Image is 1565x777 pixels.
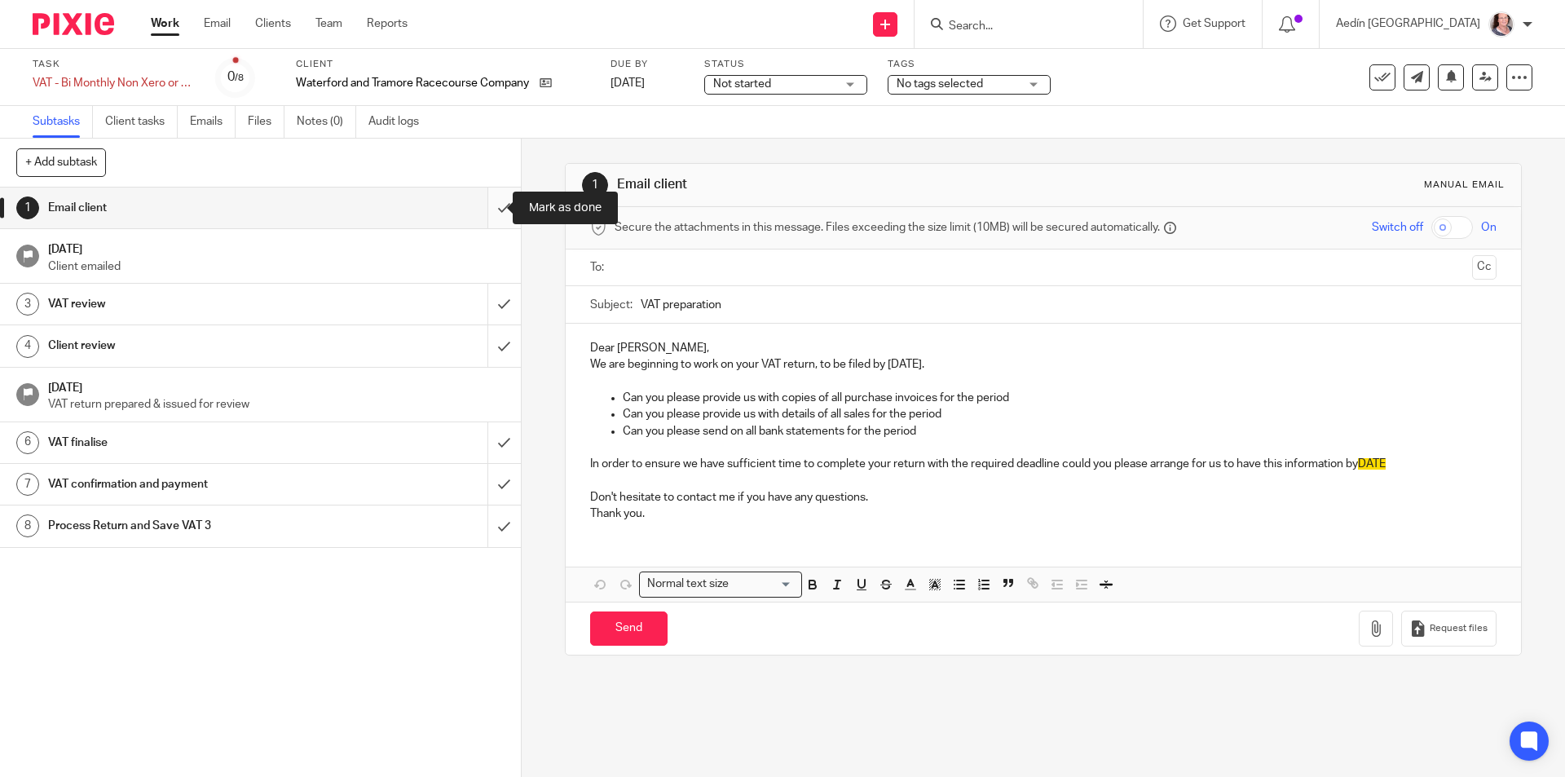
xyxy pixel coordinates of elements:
div: 8 [16,514,39,537]
a: Subtasks [33,106,93,138]
span: Get Support [1183,18,1245,29]
p: Aedín [GEOGRAPHIC_DATA] [1336,15,1480,32]
div: 3 [16,293,39,316]
input: Search [947,20,1094,34]
span: Switch off [1372,219,1423,236]
span: Normal text size [643,576,732,593]
span: [DATE] [611,77,645,89]
small: /8 [235,73,244,82]
p: Waterford and Tramore Racecourse Company Limited [296,75,531,91]
div: Manual email [1424,179,1505,192]
h1: [DATE] [48,376,505,396]
p: We are beginning to work on your VAT return, to be filed by [DATE]. [590,356,1496,373]
p: Can you please send on all bank statements for the period [623,423,1496,439]
h1: VAT review [48,292,330,316]
a: Work [151,15,179,32]
h1: Process Return and Save VAT 3 [48,514,330,538]
h1: [DATE] [48,237,505,258]
div: VAT - Bi Monthly Non Xero or Receiptbank [33,75,196,91]
a: Notes (0) [297,106,356,138]
p: Can you please provide us with details of all sales for the period [623,406,1496,422]
a: Clients [255,15,291,32]
label: To: [590,259,608,276]
p: Don't hesitate to contact me if you have any questions. [590,489,1496,505]
h1: Email client [617,176,1078,193]
button: Cc [1472,255,1497,280]
button: Request files [1401,611,1496,647]
div: 6 [16,431,39,454]
h1: VAT confirmation and payment [48,472,330,497]
p: Client emailed [48,258,505,275]
img: Pixie [33,13,114,35]
div: 0 [227,68,244,86]
label: Tags [888,58,1051,71]
label: Subject: [590,297,633,313]
h1: VAT finalise [48,430,330,455]
a: Client tasks [105,106,178,138]
img: ComerfordFoley-37PS%20-%20Aedin%201.jpg [1488,11,1514,38]
label: Task [33,58,196,71]
a: Audit logs [368,106,431,138]
p: In order to ensure we have sufficient time to complete your return with the required deadline cou... [590,456,1496,472]
input: Send [590,611,668,647]
h1: Email client [48,196,330,220]
span: Request files [1430,622,1488,635]
h1: Client review [48,333,330,358]
div: 1 [582,172,608,198]
input: Search for option [734,576,792,593]
label: Status [704,58,867,71]
span: Not started [713,78,771,90]
a: Team [315,15,342,32]
div: Search for option [639,572,802,597]
div: 4 [16,335,39,358]
button: + Add subtask [16,148,106,176]
p: Dear [PERSON_NAME], [590,340,1496,356]
p: VAT return prepared & issued for review [48,396,505,413]
p: Can you please provide us with copies of all purchase invoices for the period [623,390,1496,406]
a: Emails [190,106,236,138]
span: No tags selected [897,78,983,90]
a: Reports [367,15,408,32]
span: On [1481,219,1497,236]
a: Files [248,106,284,138]
div: 7 [16,473,39,496]
div: 1 [16,196,39,219]
p: Thank you. [590,505,1496,522]
label: Due by [611,58,684,71]
span: Secure the attachments in this message. Files exceeding the size limit (10MB) will be secured aut... [615,219,1160,236]
a: Email [204,15,231,32]
span: DATE [1358,458,1386,470]
label: Client [296,58,590,71]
